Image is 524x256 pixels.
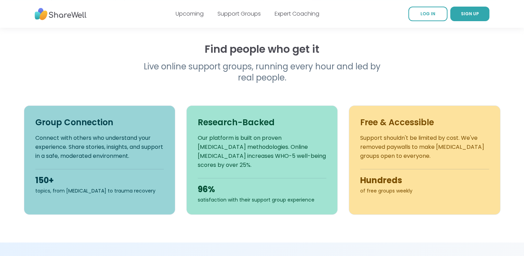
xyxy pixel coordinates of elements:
h2: Find people who get it [24,43,500,56]
a: Expert Coaching [275,10,319,18]
span: LOG IN [420,11,435,17]
div: topics, from [MEDICAL_DATA] to trauma recovery [35,187,164,194]
h3: Free & Accessible [360,117,489,128]
img: ShareWell Nav Logo [35,5,87,24]
p: Connect with others who understand your experience. Share stories, insights, and support in a saf... [35,134,164,161]
a: LOG IN [408,7,447,21]
div: Hundreds [360,175,489,186]
div: satisfaction with their support group experience [198,196,326,203]
div: 96% [198,184,326,195]
a: Upcoming [176,10,204,18]
div: of free groups weekly [360,187,489,194]
a: SIGN UP [450,7,489,21]
h3: Group Connection [35,117,164,128]
p: Support shouldn't be limited by cost. We've removed paywalls to make [MEDICAL_DATA] groups open t... [360,134,489,161]
a: Support Groups [217,10,261,18]
p: Our platform is built on proven [MEDICAL_DATA] methodologies. Online [MEDICAL_DATA] increases WHO... [198,134,326,170]
h3: Research-Backed [198,117,326,128]
p: Live online support groups, running every hour and led by real people. [129,61,395,83]
span: SIGN UP [461,11,479,17]
div: 150+ [35,175,164,186]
